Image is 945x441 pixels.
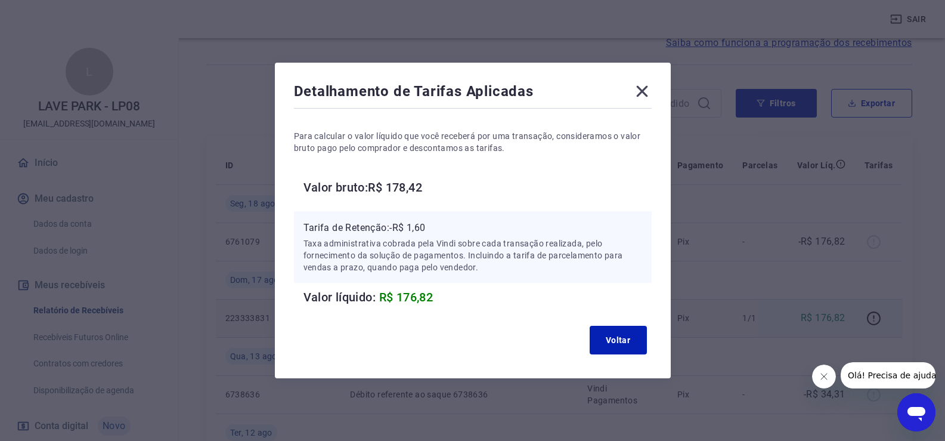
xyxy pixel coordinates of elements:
[812,365,836,388] iframe: Fechar mensagem
[590,326,647,354] button: Voltar
[303,221,642,235] p: Tarifa de Retenção: -R$ 1,60
[294,130,652,154] p: Para calcular o valor líquido que você receberá por uma transação, consideramos o valor bruto pag...
[379,290,433,304] span: R$ 176,82
[294,82,652,106] div: Detalhamento de Tarifas Aplicadas
[303,288,652,307] h6: Valor líquido:
[303,238,642,273] p: Taxa administrativa cobrada pela Vindi sobre cada transação realizada, pelo fornecimento da soluç...
[303,178,652,197] h6: Valor bruto: R$ 178,42
[7,8,100,18] span: Olá! Precisa de ajuda?
[841,362,935,388] iframe: Mensagem da empresa
[897,393,935,431] iframe: Botão para abrir a janela de mensagens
